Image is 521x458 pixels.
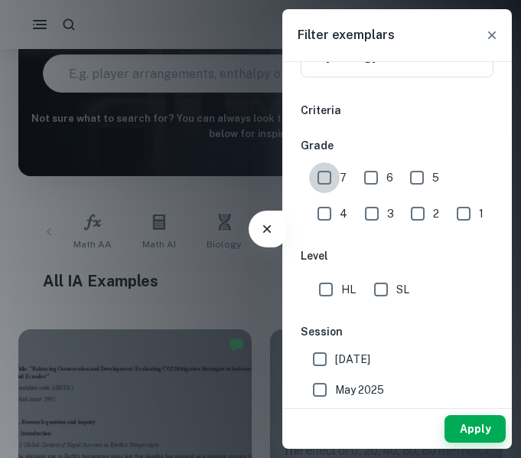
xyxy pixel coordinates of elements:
[433,205,439,222] span: 2
[252,214,282,244] button: Filter
[340,205,347,222] span: 4
[298,26,395,44] h6: Filter exemplars
[386,169,393,186] span: 6
[479,205,484,222] span: 1
[341,281,356,298] span: HL
[301,102,493,119] h6: Criteria
[335,351,370,368] span: [DATE]
[396,281,409,298] span: SL
[301,323,493,340] h6: Session
[387,205,394,222] span: 3
[301,137,493,154] h6: Grade
[301,247,493,264] h6: Level
[335,381,384,398] span: May 2025
[444,415,506,443] button: Apply
[432,169,439,186] span: 5
[340,169,347,186] span: 7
